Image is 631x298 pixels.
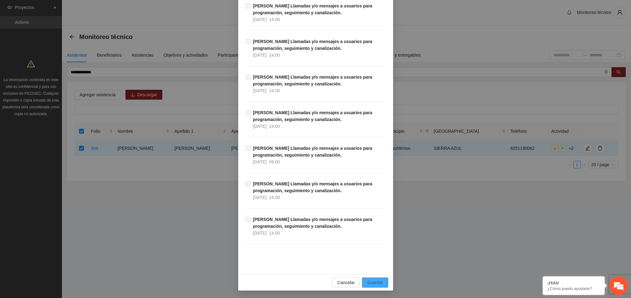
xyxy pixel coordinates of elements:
span: Estamos en línea. [36,83,85,145]
div: ¡Hola! [547,280,600,285]
span: 14:00 [269,88,280,93]
span: [DATE] [253,17,267,22]
span: 14:00 [269,17,280,22]
span: 14:00 [269,124,280,129]
span: 14:00 [269,195,280,200]
span: 14:00 [269,53,280,58]
span: [DATE] [253,53,267,58]
strong: [PERSON_NAME] Llamadas y/o mensajes a usuarios para programación, seguimiento y canalización. [253,110,372,122]
span: [DATE] [253,231,267,235]
span: [DATE] [253,195,267,200]
span: Guardar [367,279,383,286]
span: [DATE] [253,159,267,164]
div: Minimizar ventana de chat en vivo [102,3,116,18]
button: Cancelar [332,278,360,287]
textarea: Escriba su mensaje y pulse “Intro” [3,169,118,191]
strong: [PERSON_NAME] Llamadas y/o mensajes a usuarios para programación, seguimiento y canalización. [253,181,372,193]
div: Chatee con nosotros ahora [32,32,104,40]
strong: [PERSON_NAME] Llamadas y/o mensajes a usuarios para programación, seguimiento y canalización. [253,75,372,86]
span: 09:00 [269,159,280,164]
span: [DATE] [253,88,267,93]
strong: [PERSON_NAME] Llamadas y/o mensajes a usuarios para programación, seguimiento y canalización. [253,3,372,15]
strong: [PERSON_NAME] Llamadas y/o mensajes a usuarios para programación, seguimiento y canalización. [253,217,372,229]
button: Guardar [362,278,388,287]
p: ¿Cómo puedo ayudarte? [547,286,600,291]
strong: [PERSON_NAME] Llamadas y/o mensajes a usuarios para programación, seguimiento y canalización. [253,39,372,51]
strong: [PERSON_NAME] Llamadas y/o mensajes a usuarios para programación, seguimiento y canalización. [253,146,372,158]
span: [DATE] [253,124,267,129]
span: Cancelar [337,279,355,286]
span: 14:00 [269,231,280,235]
